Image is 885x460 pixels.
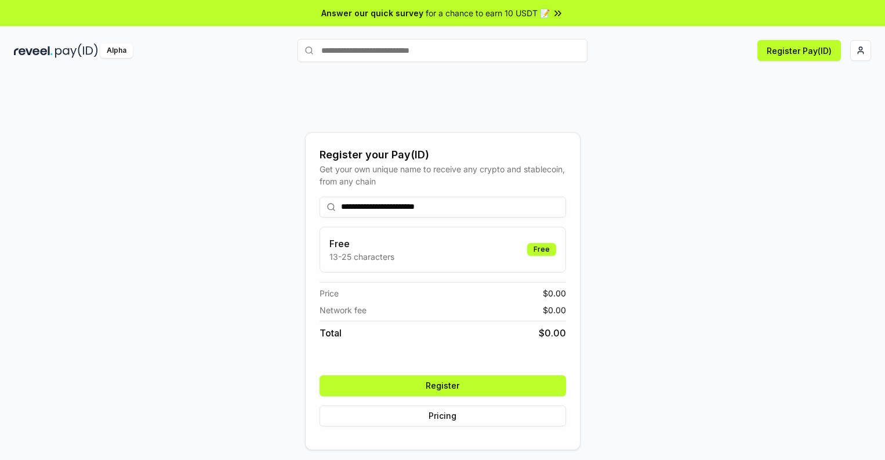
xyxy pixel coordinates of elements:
[55,44,98,58] img: pay_id
[539,326,566,340] span: $ 0.00
[14,44,53,58] img: reveel_dark
[320,163,566,187] div: Get your own unique name to receive any crypto and stablecoin, from any chain
[320,147,566,163] div: Register your Pay(ID)
[100,44,133,58] div: Alpha
[320,405,566,426] button: Pricing
[321,7,423,19] span: Answer our quick survey
[329,237,394,251] h3: Free
[426,7,550,19] span: for a chance to earn 10 USDT 📝
[543,304,566,316] span: $ 0.00
[320,304,367,316] span: Network fee
[543,287,566,299] span: $ 0.00
[320,375,566,396] button: Register
[527,243,556,256] div: Free
[757,40,841,61] button: Register Pay(ID)
[320,326,342,340] span: Total
[329,251,394,263] p: 13-25 characters
[320,287,339,299] span: Price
